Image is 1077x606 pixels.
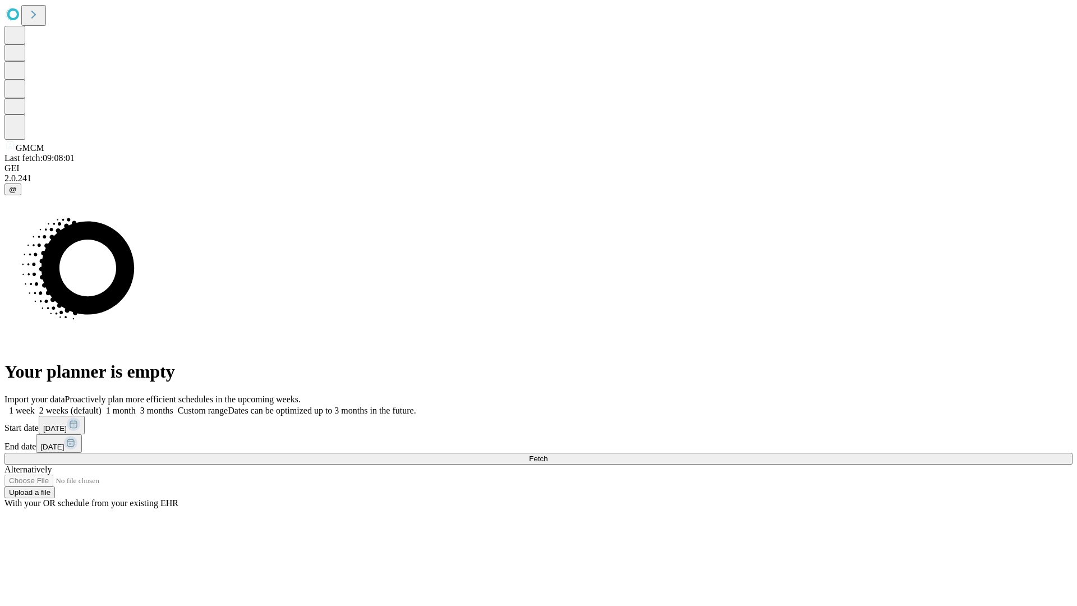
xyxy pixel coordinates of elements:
[39,416,85,434] button: [DATE]
[106,406,136,415] span: 1 month
[36,434,82,453] button: [DATE]
[9,185,17,194] span: @
[228,406,416,415] span: Dates can be optimized up to 3 months in the future.
[4,173,1073,183] div: 2.0.241
[4,183,21,195] button: @
[4,498,178,508] span: With your OR schedule from your existing EHR
[4,465,52,474] span: Alternatively
[65,394,301,404] span: Proactively plan more efficient schedules in the upcoming weeks.
[39,406,102,415] span: 2 weeks (default)
[43,424,67,433] span: [DATE]
[4,394,65,404] span: Import your data
[4,153,75,163] span: Last fetch: 09:08:01
[178,406,228,415] span: Custom range
[4,434,1073,453] div: End date
[529,454,547,463] span: Fetch
[16,143,44,153] span: GMCM
[9,406,35,415] span: 1 week
[4,361,1073,382] h1: Your planner is empty
[4,486,55,498] button: Upload a file
[40,443,64,451] span: [DATE]
[4,416,1073,434] div: Start date
[140,406,173,415] span: 3 months
[4,163,1073,173] div: GEI
[4,453,1073,465] button: Fetch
